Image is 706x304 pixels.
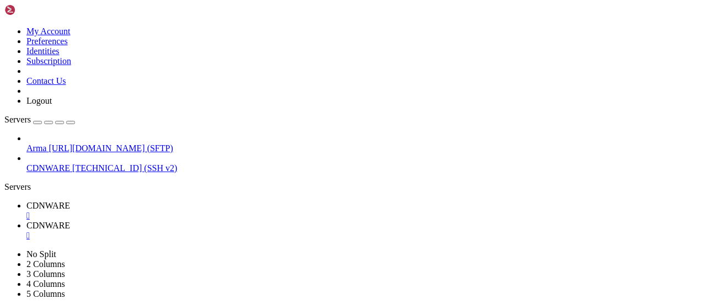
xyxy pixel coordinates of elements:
a: My Account [26,26,71,36]
a: Servers [4,115,75,124]
a:  [26,211,702,221]
a: 2 Columns [26,259,65,269]
a: 3 Columns [26,269,65,279]
a: CDNWARE [26,201,702,221]
span: CDNWARE [26,221,70,230]
div: (0, 1) [4,14,9,23]
a: 4 Columns [26,279,65,289]
li: Arma [URL][DOMAIN_NAME] (SFTP) [26,134,702,153]
a: Arma [URL][DOMAIN_NAME] (SFTP) [26,143,702,153]
span: Arma [26,143,46,153]
span: [TECHNICAL_ID] (SSH v2) [72,163,177,173]
a: Logout [26,96,52,105]
x-row: Connection timed out [4,4,562,14]
a: No Split [26,249,56,259]
div: Servers [4,182,702,192]
a: Identities [26,46,60,56]
a: Contact Us [26,76,66,86]
span: Servers [4,115,31,124]
a: Subscription [26,56,71,66]
a: Preferences [26,36,68,46]
li: CDNWARE [TECHNICAL_ID] (SSH v2) [26,153,702,173]
span: [URL][DOMAIN_NAME] (SFTP) [49,143,173,153]
a: 5 Columns [26,289,65,298]
a:  [26,231,702,241]
span: CDNWARE [26,163,70,173]
a: CDNWARE [26,221,702,241]
span: CDNWARE [26,201,70,210]
img: Shellngn [4,4,68,15]
a: CDNWARE [TECHNICAL_ID] (SSH v2) [26,163,702,173]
